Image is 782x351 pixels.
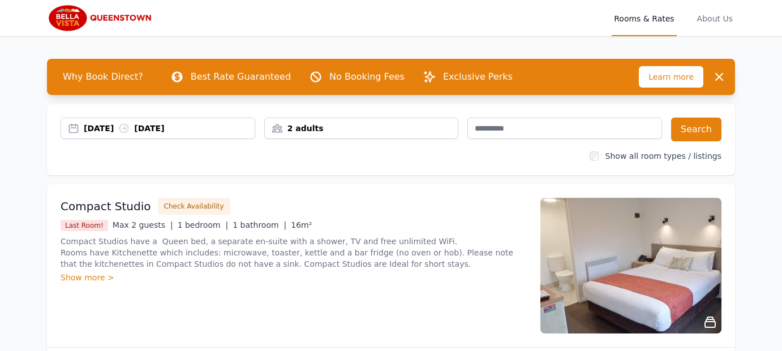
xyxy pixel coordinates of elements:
p: Best Rate Guaranteed [191,70,291,84]
p: Compact Studios have a Queen bed, a separate en-suite with a shower, TV and free unlimited WiFi. ... [61,236,527,270]
span: Why Book Direct? [54,66,152,88]
p: Exclusive Perks [443,70,513,84]
span: 1 bathroom | [233,220,286,229]
div: Show more > [61,272,527,283]
button: Check Availability [158,198,230,215]
button: Search [671,118,721,141]
img: Bella Vista Queenstown [47,5,156,32]
div: [DATE] [DATE] [84,123,255,134]
span: 16m² [291,220,312,229]
label: Show all room types / listings [605,151,721,161]
span: Last Room! [61,220,108,231]
span: 1 bedroom | [178,220,229,229]
div: 2 adults [265,123,458,134]
span: Max 2 guests | [113,220,173,229]
p: No Booking Fees [329,70,405,84]
span: Learn more [639,66,703,88]
h3: Compact Studio [61,198,151,214]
